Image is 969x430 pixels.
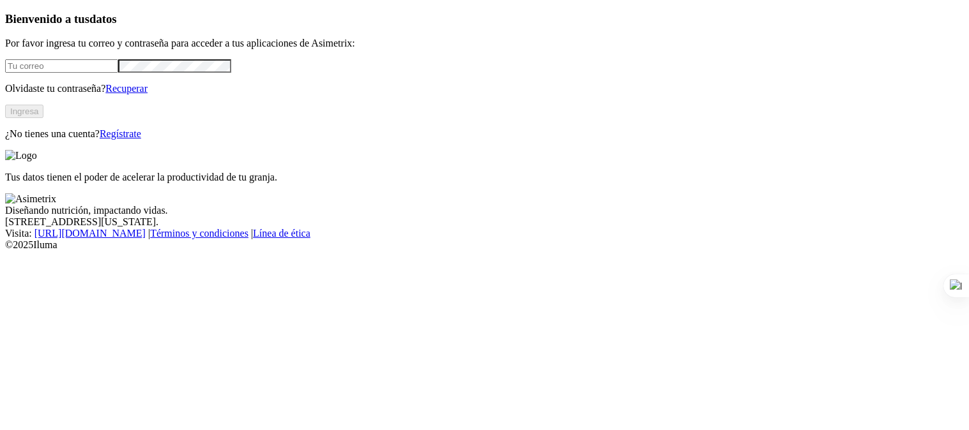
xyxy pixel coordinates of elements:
[5,150,37,161] img: Logo
[5,12,964,26] h3: Bienvenido a tus
[5,193,56,205] img: Asimetrix
[5,228,964,239] div: Visita : | |
[5,128,964,140] p: ¿No tienes una cuenta?
[105,83,148,94] a: Recuperar
[34,228,146,239] a: [URL][DOMAIN_NAME]
[5,216,964,228] div: [STREET_ADDRESS][US_STATE].
[5,172,964,183] p: Tus datos tienen el poder de acelerar la productividad de tu granja.
[253,228,310,239] a: Línea de ética
[5,38,964,49] p: Por favor ingresa tu correo y contraseña para acceder a tus aplicaciones de Asimetrix:
[5,83,964,94] p: Olvidaste tu contraseña?
[150,228,248,239] a: Términos y condiciones
[100,128,141,139] a: Regístrate
[5,59,118,73] input: Tu correo
[5,205,964,216] div: Diseñando nutrición, impactando vidas.
[89,12,117,26] span: datos
[5,239,964,251] div: © 2025 Iluma
[5,105,43,118] button: Ingresa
